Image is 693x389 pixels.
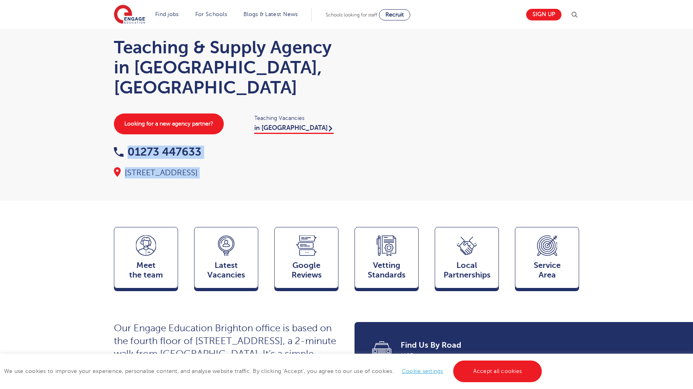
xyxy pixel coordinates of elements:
[114,146,201,158] a: 01273 447633
[114,167,338,178] div: [STREET_ADDRESS]
[114,227,178,292] a: Meetthe team
[453,361,542,382] a: Accept all cookies
[199,261,254,280] span: Latest Vacancies
[439,261,494,280] span: Local Partnerships
[515,227,579,292] a: ServiceArea
[4,368,544,374] span: We use cookies to improve your experience, personalise content, and analyse website traffic. By c...
[385,12,404,18] span: Recruit
[402,368,443,374] a: Cookie settings
[155,11,179,17] a: Find jobs
[243,11,298,17] a: Blogs & Latest News
[359,261,414,280] span: Vetting Standards
[114,37,338,97] h1: Teaching & Supply Agency in [GEOGRAPHIC_DATA], [GEOGRAPHIC_DATA]
[435,227,499,292] a: Local Partnerships
[114,5,145,25] img: Engage Education
[254,113,338,123] span: Teaching Vacancies
[274,227,338,292] a: GoogleReviews
[254,124,334,134] a: in [GEOGRAPHIC_DATA]
[401,351,568,361] span: M23
[279,261,334,280] span: Google Reviews
[326,12,377,18] span: Schools looking for staff
[401,340,568,351] span: Find Us By Road
[519,261,575,280] span: Service Area
[526,9,561,20] a: Sign up
[114,113,224,134] a: Looking for a new agency partner?
[379,9,410,20] a: Recruit
[355,227,419,292] a: VettingStandards
[118,261,174,280] span: Meet the team
[195,11,227,17] a: For Schools
[194,227,258,292] a: LatestVacancies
